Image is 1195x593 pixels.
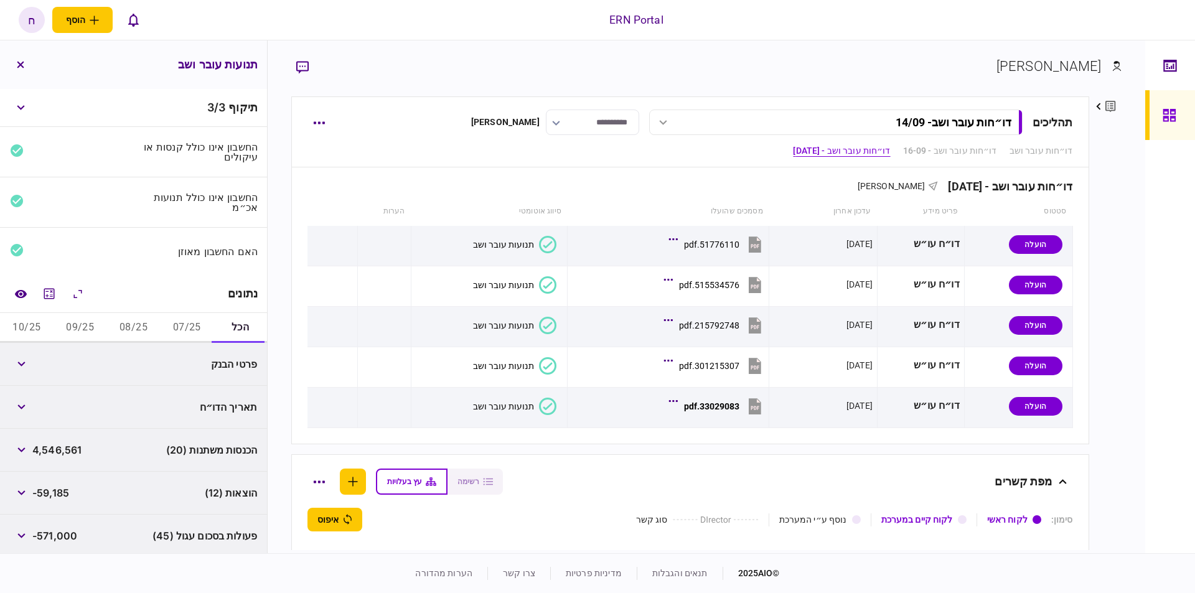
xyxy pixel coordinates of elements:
div: נוסף ע״י המערכת [779,513,847,526]
div: לקוח ראשי [987,513,1028,526]
div: פרטי הבנק [139,359,258,369]
div: דו״ח עו״ש [882,392,960,420]
div: החשבון אינו כולל קנסות או עיקולים [139,142,258,162]
div: תנועות עובר ושב [473,401,534,411]
button: תנועות עובר ושב [473,317,556,334]
div: [DATE] [846,238,873,250]
div: תנועות עובר ושב [473,240,534,250]
div: החשבון אינו כולל תנועות אכ״מ [139,192,258,212]
button: תנועות עובר ושב [473,357,556,375]
span: הוצאות (12) [205,485,257,500]
button: 301215307.pdf [667,352,764,380]
span: עץ בעלויות [387,477,422,486]
div: ERN Portal [609,12,663,28]
div: [DATE] [846,399,873,412]
div: הועלה [1009,397,1062,416]
button: דו״חות עובר ושב- 14/09 [649,110,1023,135]
span: הכנסות משתנות (20) [166,442,257,457]
a: הערות מהדורה [415,568,472,578]
button: 33029083.pdf [672,392,764,420]
button: 09/25 [54,313,107,343]
span: 3 / 3 [207,101,225,114]
span: -571,000 [32,528,77,543]
div: דו״ח עו״ש [882,230,960,258]
th: הערות [357,197,411,226]
button: פתח רשימת התראות [120,7,146,33]
div: מפת קשרים [995,469,1052,495]
div: הועלה [1009,316,1062,335]
button: 08/25 [107,313,161,343]
div: דו״ח עו״ש [882,352,960,380]
div: האם החשבון מאוזן [139,246,258,256]
span: -59,185 [32,485,69,500]
div: דו״ח עו״ש [882,311,960,339]
div: לקוח קיים במערכת [881,513,953,526]
div: תהליכים [1033,114,1073,131]
span: [PERSON_NAME] [858,181,926,191]
button: תנועות עובר ושב [473,398,556,415]
div: תנועות עובר ושב [473,320,534,330]
div: הועלה [1009,276,1062,294]
div: © 2025 AIO [723,567,780,580]
div: סימון : [1051,513,1073,526]
div: [PERSON_NAME] [471,116,540,129]
button: 215792748.pdf [667,311,764,339]
button: רשימה [448,469,503,495]
div: סוג קשר [636,513,668,526]
div: [DATE] [846,359,873,371]
button: 515534576.pdf [667,271,764,299]
button: תנועות עובר ושב [473,236,556,253]
th: סטטוס [964,197,1072,226]
button: ח [19,7,45,33]
a: צרו קשר [503,568,535,578]
div: דו״חות עובר ושב - [DATE] [938,180,1072,193]
h3: תנועות עובר ושב [178,59,258,70]
a: דו״חות עובר ושב - 16-09 [903,144,997,157]
div: הועלה [1009,357,1062,375]
a: דו״חות עובר ושב [1010,144,1073,157]
div: תנועות עובר ושב [473,280,534,290]
div: תאריך הדו״ח [139,402,258,412]
th: סיווג אוטומטי [411,197,568,226]
button: הכל [213,313,267,343]
a: דו״חות עובר ושב - [DATE] [793,144,890,157]
span: רשימה [457,477,479,486]
div: [PERSON_NAME] [996,56,1102,77]
button: פתח תפריט להוספת לקוח [52,7,113,33]
div: [DATE] [846,278,873,291]
button: הרחב\כווץ הכל [67,282,89,305]
div: [DATE] [846,319,873,331]
div: 51776110.pdf [684,240,739,250]
div: הועלה [1009,235,1062,254]
div: 33029083.pdf [684,401,739,411]
th: פריט מידע [877,197,964,226]
button: תנועות עובר ושב [473,276,556,294]
span: 4,546,561 [32,442,82,457]
a: השוואה למסמך [9,282,32,305]
div: 301215307.pdf [679,361,739,371]
span: פעולות בסכום עגול (45) [152,528,257,543]
th: מסמכים שהועלו [568,197,769,226]
button: עץ בעלויות [376,469,448,495]
button: איפוס [307,508,362,531]
button: 51776110.pdf [672,230,764,258]
a: מדיניות פרטיות [566,568,622,578]
div: דו״חות עובר ושב - 14/09 [896,116,1011,129]
span: תיקוף [228,101,258,114]
div: תנועות עובר ושב [473,361,534,371]
div: נתונים [228,287,258,300]
button: מחשבון [38,282,60,305]
div: 215792748.pdf [679,320,739,330]
div: 515534576.pdf [679,280,739,290]
a: תנאים והגבלות [652,568,708,578]
th: עדכון אחרון [769,197,878,226]
button: 07/25 [160,313,213,343]
div: דו״ח עו״ש [882,271,960,299]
